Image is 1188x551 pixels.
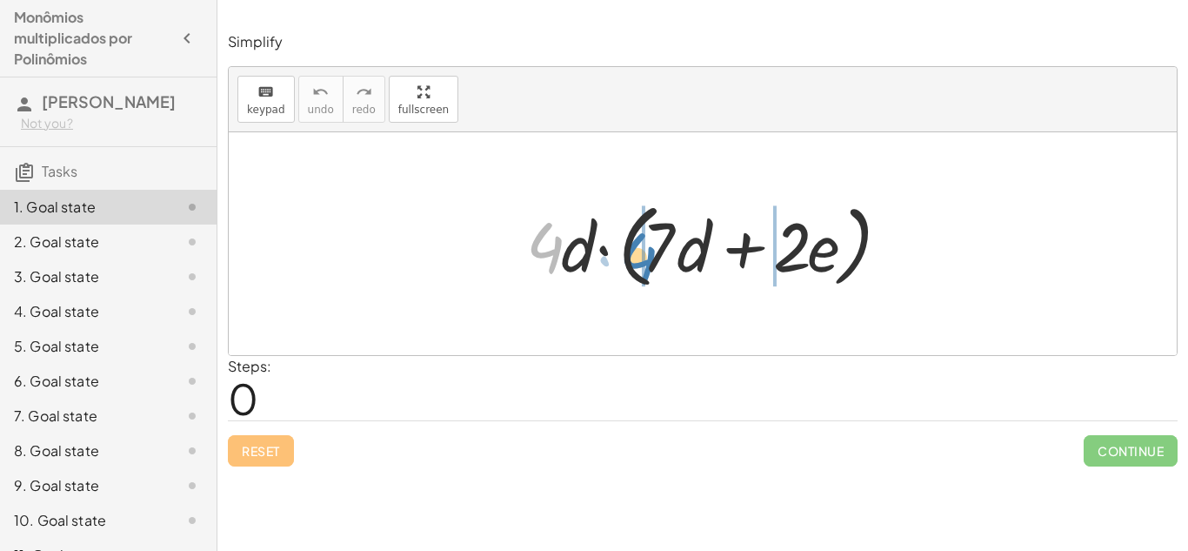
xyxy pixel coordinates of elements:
[182,510,203,531] i: Task not started.
[14,266,154,287] div: 3. Goal state
[182,197,203,218] i: Task not started.
[14,475,154,496] div: 9. Goal state
[14,510,154,531] div: 10. Goal state
[298,76,344,123] button: undoundo
[398,104,449,116] span: fullscreen
[182,371,203,392] i: Task not started.
[228,372,258,425] span: 0
[42,162,77,180] span: Tasks
[389,76,458,123] button: fullscreen
[42,91,176,111] span: [PERSON_NAME]
[343,76,385,123] button: redoredo
[14,7,171,70] h4: Monômios multiplicados por Polinômios
[247,104,285,116] span: keypad
[14,301,154,322] div: 4. Goal state
[182,232,203,252] i: Task not started.
[14,440,154,461] div: 8. Goal state
[14,406,154,427] div: 7. Goal state
[14,232,154,252] div: 2. Goal state
[182,301,203,322] i: Task not started.
[352,104,376,116] span: redo
[14,197,154,218] div: 1. Goal state
[182,336,203,357] i: Task not started.
[182,475,203,496] i: Task not started.
[228,357,271,375] label: Steps:
[356,82,372,103] i: redo
[182,266,203,287] i: Task not started.
[308,104,334,116] span: undo
[182,406,203,427] i: Task not started.
[312,82,329,103] i: undo
[21,115,203,132] div: Not you?
[14,336,154,357] div: 5. Goal state
[237,76,295,123] button: keyboardkeypad
[257,82,274,103] i: keyboard
[228,32,1178,52] p: Simplify
[14,371,154,392] div: 6. Goal state
[182,440,203,461] i: Task not started.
